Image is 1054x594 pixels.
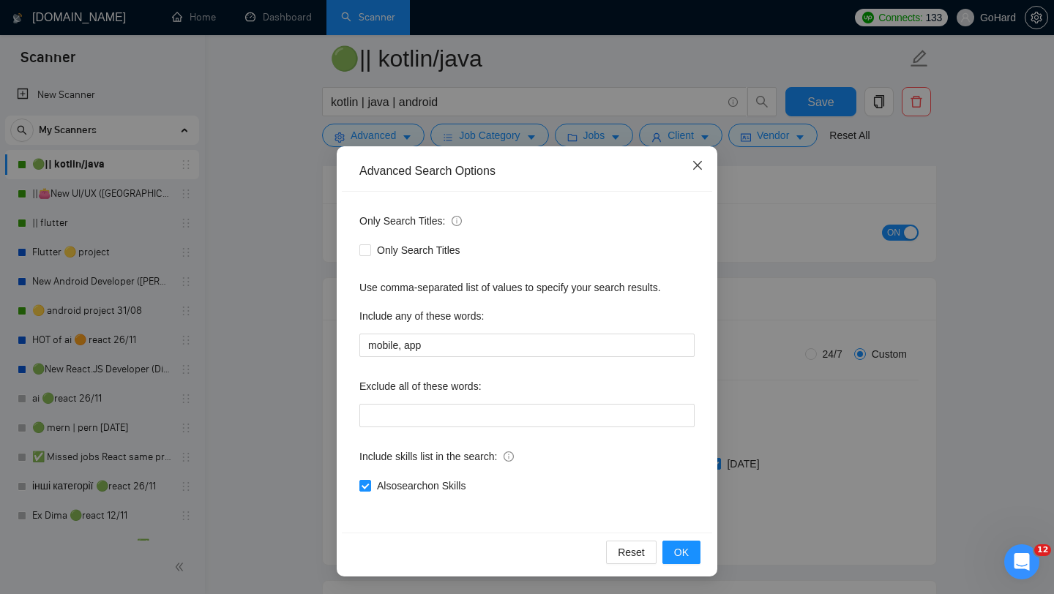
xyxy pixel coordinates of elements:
iframe: Intercom live chat [1004,544,1039,579]
span: info-circle [504,451,514,462]
button: Close [678,146,717,186]
span: Only Search Titles: [359,213,462,229]
span: OK [674,544,689,560]
div: Advanced Search Options [359,163,695,179]
span: info-circle [452,216,462,226]
label: Include any of these words: [359,304,484,328]
button: OK [662,541,700,564]
button: Reset [606,541,657,564]
span: 12 [1034,544,1051,556]
label: Exclude all of these words: [359,375,482,398]
span: Also search on Skills [371,478,471,494]
span: Reset [618,544,645,560]
span: Include skills list in the search: [359,448,514,465]
span: close [692,159,703,171]
div: Use comma-separated list of values to specify your search results. [359,279,695,296]
span: Only Search Titles [371,242,466,258]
